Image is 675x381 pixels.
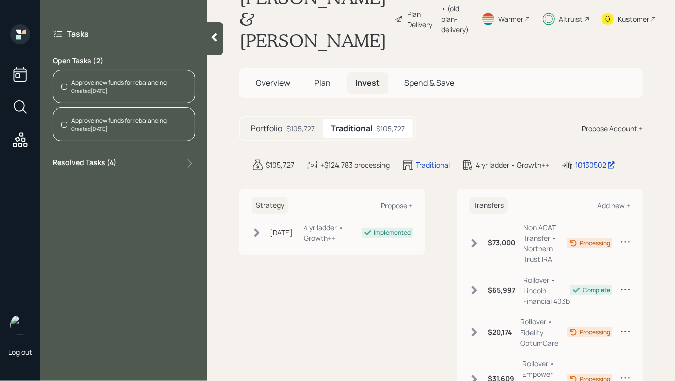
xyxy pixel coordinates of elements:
div: Approve new funds for rebalancing [71,116,167,125]
label: Resolved Tasks ( 4 ) [53,157,116,170]
h6: Transfers [469,197,508,214]
div: +$124,783 processing [320,159,390,170]
div: $105,727 [286,123,315,134]
div: Traditional [416,159,450,170]
h6: Strategy [252,197,288,214]
h6: $20,174 [488,328,512,337]
div: Log out [8,347,32,357]
img: hunter_neumayer.jpg [10,315,30,335]
div: Altruist [559,14,583,24]
div: Non ACAT Transfer • Northern Trust IRA [523,222,567,264]
div: Complete [583,286,610,295]
div: 10130502 [575,159,615,170]
div: Rollover • Fidelity OptumCare [520,316,567,348]
div: Warmer [498,14,523,24]
div: $105,727 [376,123,405,134]
div: • (old plan-delivery) [441,3,469,35]
h5: Portfolio [251,124,282,133]
div: $105,727 [266,159,294,170]
span: Overview [256,77,290,88]
div: Propose + [381,201,413,210]
div: Processing [580,328,610,337]
div: Processing [580,239,610,248]
div: Approve new funds for rebalancing [71,78,167,87]
span: Invest [355,77,380,88]
div: Created [DATE] [71,87,167,95]
label: Tasks [67,28,89,39]
label: Open Tasks ( 2 ) [53,56,195,66]
h6: $65,997 [488,286,515,295]
div: Plan Delivery [407,9,436,30]
div: Implemented [374,228,411,237]
div: Propose Account + [582,123,643,134]
div: [DATE] [270,227,293,238]
div: Created [DATE] [71,125,167,133]
span: Spend & Save [404,77,454,88]
div: 4 yr ladder • Growth++ [476,159,549,170]
div: Kustomer [618,14,649,24]
h6: $73,000 [488,239,515,247]
h5: Traditional [331,124,372,133]
div: Add new + [597,201,631,210]
div: 4 yr ladder • Growth++ [304,222,362,243]
div: Rollover • Lincoln Financial 403b [523,275,570,306]
span: Plan [314,77,331,88]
